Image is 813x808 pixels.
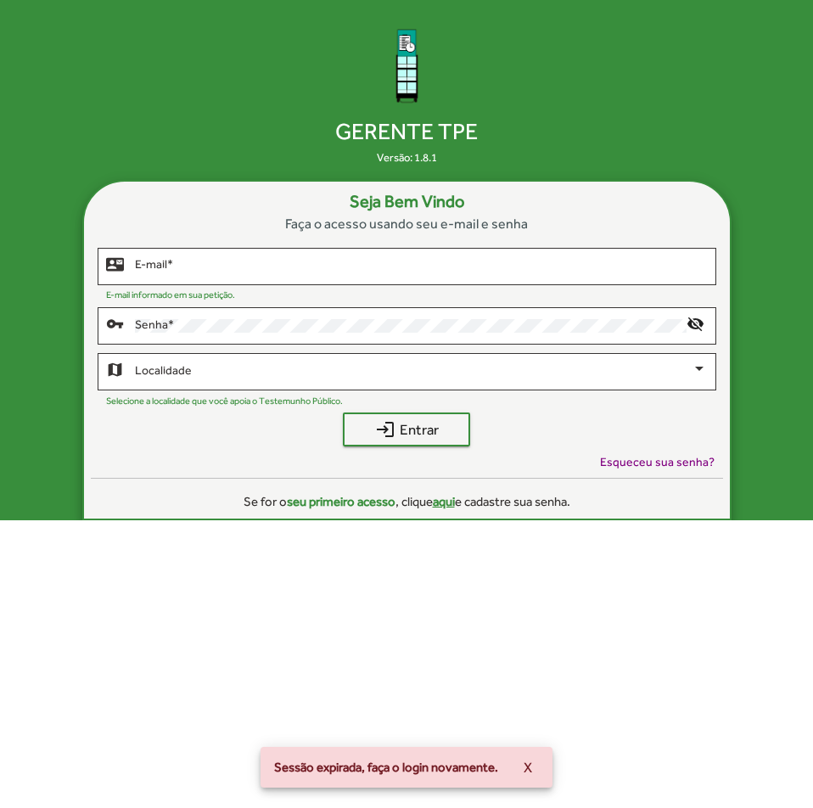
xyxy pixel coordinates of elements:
[687,314,707,334] mat-icon: visibility_off
[106,396,343,406] mat-hint: Selecione a localidade que você apoia o Testemunho Público.
[358,414,455,445] span: Entrar
[600,453,715,471] span: Esqueceu sua senha?
[328,113,485,146] span: Gerente TPE
[287,494,395,508] strong: seu primeiro acesso
[524,752,532,783] span: X
[350,188,464,214] strong: Seja Bem Vindo
[274,759,498,776] span: Sessão expirada, faça o login novamente.
[285,214,528,234] span: Faça o acesso usando seu e-mail e senha
[362,20,451,109] img: Logo Gerente
[343,412,470,446] button: Entrar
[91,492,723,512] div: Se for o , clique e cadastre sua senha.
[433,494,455,508] span: aqui
[377,149,437,166] div: Versão: 1.8.1
[510,752,546,783] button: X
[106,314,126,334] mat-icon: vpn_key
[106,255,126,275] mat-icon: contact_mail
[375,419,395,440] mat-icon: login
[106,289,235,300] mat-hint: E-mail informado em sua petição.
[106,360,126,380] mat-icon: map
